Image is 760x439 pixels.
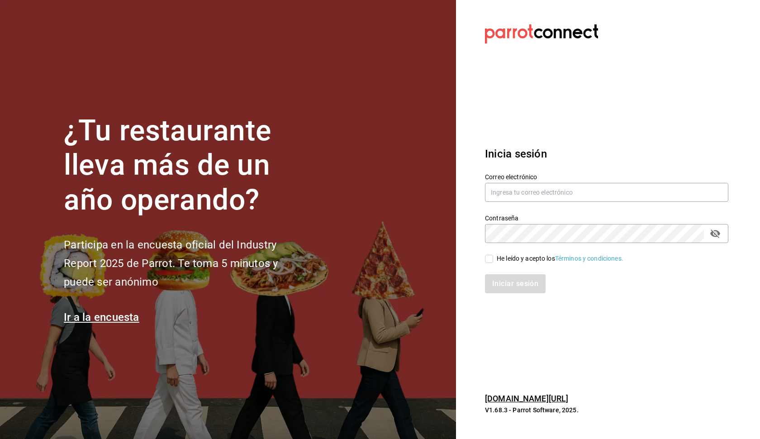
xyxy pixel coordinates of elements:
input: Ingresa tu correo electrónico [485,183,728,202]
label: Contraseña [485,215,728,221]
a: [DOMAIN_NAME][URL] [485,394,568,403]
div: He leído y acepto los [497,254,623,263]
h3: Inicia sesión [485,146,728,162]
label: Correo electrónico [485,173,728,180]
a: Términos y condiciones. [555,255,623,262]
h2: Participa en la encuesta oficial del Industry Report 2025 de Parrot. Te toma 5 minutos y puede se... [64,236,308,291]
button: passwordField [708,226,723,241]
a: Ir a la encuesta [64,311,139,324]
p: V1.68.3 - Parrot Software, 2025. [485,406,728,415]
h1: ¿Tu restaurante lleva más de un año operando? [64,114,308,218]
